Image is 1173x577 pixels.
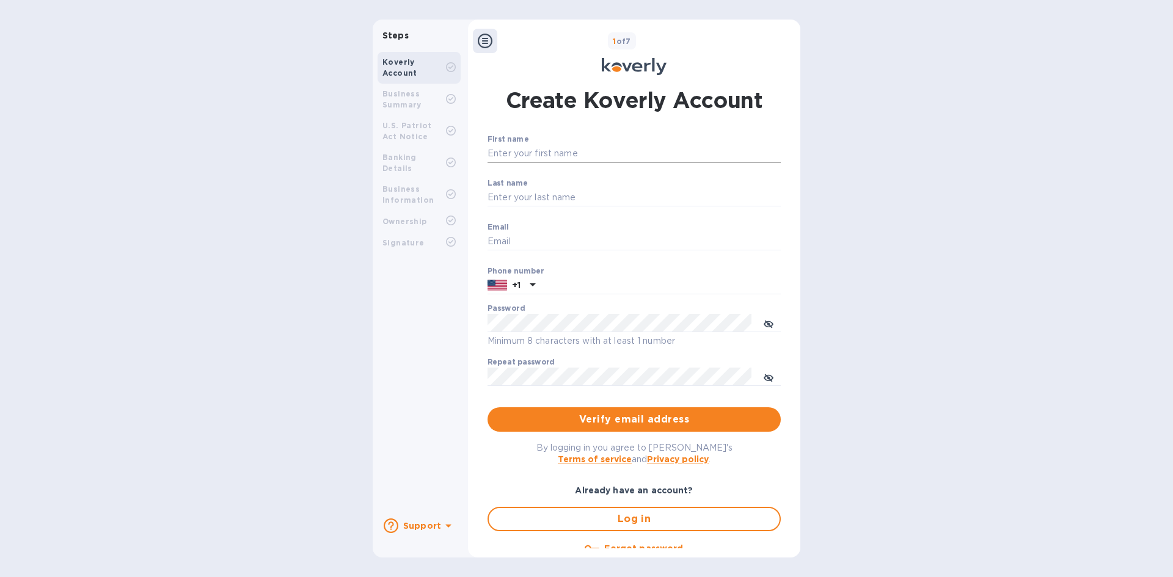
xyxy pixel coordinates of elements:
[604,543,683,553] u: Forgot password
[558,454,632,464] a: Terms of service
[647,454,709,464] a: Privacy policy
[488,145,781,163] input: Enter your first name
[382,184,434,205] b: Business Information
[488,334,781,348] p: Minimum 8 characters with at least 1 number
[536,443,733,464] span: By logging in you agree to [PERSON_NAME]'s and .
[575,485,693,495] b: Already have an account?
[382,238,425,247] b: Signature
[488,278,507,292] img: US
[488,407,781,432] button: Verify email address
[512,279,521,291] p: +1
[497,412,771,427] span: Verify email address
[488,136,528,143] label: First name
[382,57,417,78] b: Koverly Account
[488,233,781,251] input: Email
[488,189,781,207] input: Enter your last name
[506,85,763,115] h1: Create Koverly Account
[488,267,544,275] label: Phone number
[488,507,781,531] button: Log in
[488,180,528,187] label: Last name
[613,37,631,46] b: of 7
[756,365,781,389] button: toggle password visibility
[382,89,422,109] b: Business Summary
[488,223,509,231] label: Email
[403,521,441,531] b: Support
[382,153,417,173] b: Banking Details
[382,217,427,226] b: Ownership
[756,311,781,335] button: toggle password visibility
[488,359,555,366] label: Repeat password
[382,121,432,141] b: U.S. Patriot Act Notice
[382,31,409,40] b: Steps
[488,305,525,313] label: Password
[613,37,616,46] span: 1
[499,512,770,526] span: Log in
